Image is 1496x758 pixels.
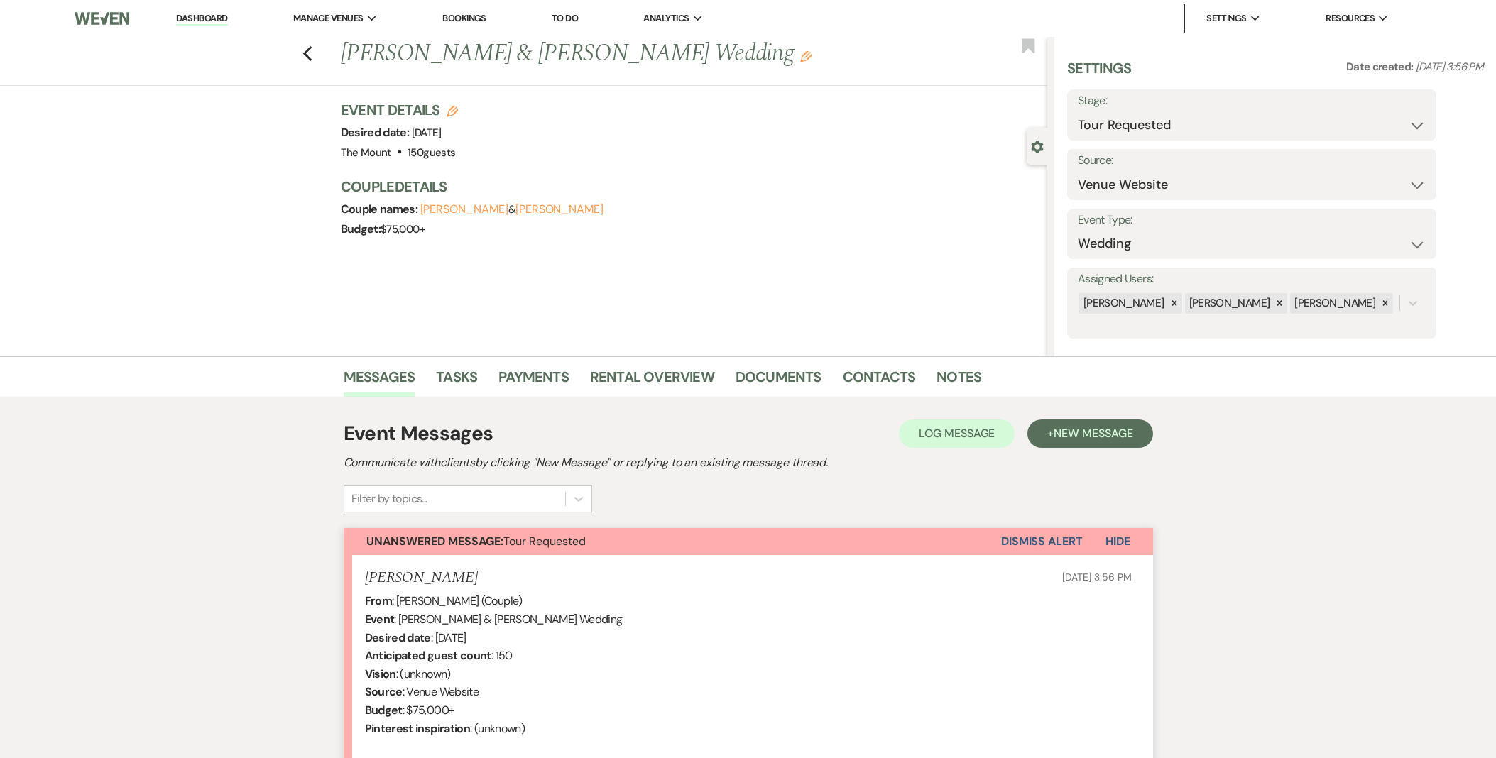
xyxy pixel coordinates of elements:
[366,534,503,549] strong: Unanswered Message:
[1078,210,1426,231] label: Event Type:
[365,666,396,681] b: Vision
[75,4,129,33] img: Weven Logo
[1062,571,1131,583] span: [DATE] 3:56 PM
[366,534,586,549] span: Tour Requested
[937,366,981,397] a: Notes
[1078,269,1426,290] label: Assigned Users:
[365,593,392,608] b: From
[341,125,412,140] span: Desired date:
[341,221,381,236] span: Budget:
[1083,528,1153,555] button: Hide
[1206,11,1247,26] span: Settings
[365,630,431,645] b: Desired date
[1416,60,1483,74] span: [DATE] 3:56 PM
[365,612,395,627] b: Event
[351,490,427,507] div: Filter by topics...
[736,366,821,397] a: Documents
[1185,293,1272,314] div: [PERSON_NAME]
[1105,534,1130,549] span: Hide
[442,12,486,24] a: Bookings
[381,222,425,236] span: $75,000+
[1326,11,1375,26] span: Resources
[365,703,403,718] b: Budget
[365,721,471,736] b: Pinterest inspiration
[293,11,364,26] span: Manage Venues
[436,366,477,397] a: Tasks
[341,37,900,71] h1: [PERSON_NAME] & [PERSON_NAME] Wedding
[1067,58,1132,89] h3: Settings
[365,684,403,699] b: Source
[1078,91,1426,111] label: Stage:
[800,50,812,62] button: Edit
[344,454,1153,471] h2: Communicate with clients by clicking "New Message" or replying to an existing message thread.
[1054,426,1132,441] span: New Message
[412,126,442,140] span: [DATE]
[341,145,391,160] span: The Mount
[408,145,455,160] span: 150 guests
[341,202,420,216] span: Couple names:
[1346,60,1416,74] span: Date created:
[1027,419,1152,448] button: +New Message
[899,419,1015,448] button: Log Message
[515,204,604,215] button: [PERSON_NAME]
[365,569,478,587] h5: [PERSON_NAME]
[1001,528,1083,555] button: Dismiss Alert
[1078,150,1426,171] label: Source:
[552,12,578,24] a: To Do
[344,528,1001,555] button: Unanswered Message:Tour Requested
[643,11,689,26] span: Analytics
[344,419,493,449] h1: Event Messages
[365,648,491,663] b: Anticipated guest count
[1079,293,1167,314] div: [PERSON_NAME]
[919,426,995,441] span: Log Message
[344,366,415,397] a: Messages
[1031,139,1044,153] button: Close lead details
[498,366,569,397] a: Payments
[420,204,508,215] button: [PERSON_NAME]
[420,202,604,216] span: &
[843,366,916,397] a: Contacts
[176,12,227,26] a: Dashboard
[341,177,1033,197] h3: Couple Details
[590,366,714,397] a: Rental Overview
[1290,293,1377,314] div: [PERSON_NAME]
[341,100,459,120] h3: Event Details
